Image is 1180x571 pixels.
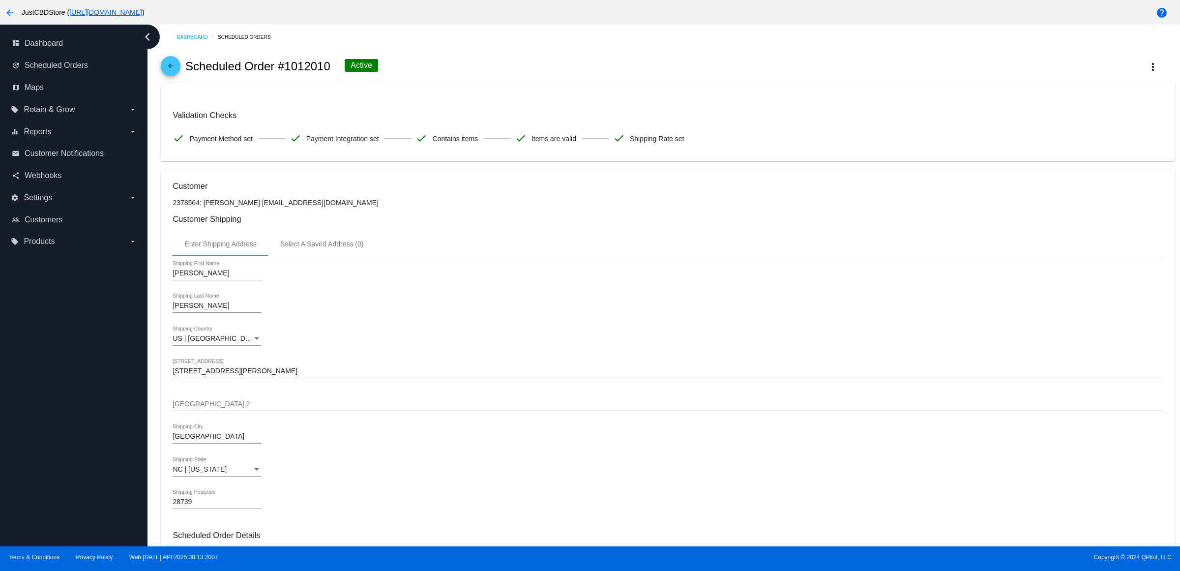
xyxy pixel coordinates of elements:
[12,168,137,183] a: share Webhooks
[11,194,19,202] i: settings
[173,199,1162,207] p: 2378564: [PERSON_NAME] [EMAIL_ADDRESS][DOMAIN_NAME]
[173,270,261,277] input: Shipping First Name
[613,132,625,144] mat-icon: check
[173,465,227,473] span: NC | [US_STATE]
[12,150,20,157] i: email
[177,30,218,45] a: Dashboard
[12,35,137,51] a: dashboard Dashboard
[173,400,1162,408] input: Shipping Street 2
[173,498,261,506] input: Shipping Postcode
[432,128,478,149] span: Contains items
[173,302,261,310] input: Shipping Last Name
[173,367,1162,375] input: Shipping Street 1
[189,128,252,149] span: Payment Method set
[184,240,256,248] div: Enter Shipping Address
[218,30,279,45] a: Scheduled Orders
[12,172,20,180] i: share
[598,554,1172,561] span: Copyright © 2024 QPilot, LLC
[12,80,137,95] a: map Maps
[24,105,75,114] span: Retain & Grow
[1147,61,1159,73] mat-icon: more_vert
[11,128,19,136] i: equalizer
[173,433,261,441] input: Shipping City
[12,39,20,47] i: dashboard
[25,61,88,70] span: Scheduled Orders
[306,128,379,149] span: Payment Integration set
[173,111,1162,120] h3: Validation Checks
[129,238,137,245] i: arrow_drop_down
[531,128,576,149] span: Items are valid
[24,237,55,246] span: Products
[1156,7,1168,19] mat-icon: help
[12,58,137,73] a: update Scheduled Orders
[12,84,20,91] i: map
[173,466,261,474] mat-select: Shipping State
[173,531,1162,540] h3: Scheduled Order Details
[25,215,62,224] span: Customers
[25,39,63,48] span: Dashboard
[11,238,19,245] i: local_offer
[129,106,137,114] i: arrow_drop_down
[129,554,218,561] a: Web:[DATE] API:2025.08.13.2007
[69,8,142,16] a: [URL][DOMAIN_NAME]
[12,146,137,161] a: email Customer Notifications
[173,132,184,144] mat-icon: check
[173,334,260,342] span: US | [GEOGRAPHIC_DATA]
[11,106,19,114] i: local_offer
[280,240,364,248] div: Select A Saved Address (0)
[12,216,20,224] i: people_outline
[12,61,20,69] i: update
[129,194,137,202] i: arrow_drop_down
[140,29,155,45] i: chevron_left
[165,62,177,74] mat-icon: arrow_back
[515,132,527,144] mat-icon: check
[8,554,59,561] a: Terms & Conditions
[173,214,1162,224] h3: Customer Shipping
[76,554,113,561] a: Privacy Policy
[4,7,16,19] mat-icon: arrow_back
[22,8,145,16] span: JustCBDStore ( )
[185,60,330,73] h2: Scheduled Order #1012010
[24,127,51,136] span: Reports
[630,128,684,149] span: Shipping Rate set
[173,335,261,343] mat-select: Shipping Country
[25,149,104,158] span: Customer Notifications
[173,181,1162,191] h3: Customer
[12,212,137,228] a: people_outline Customers
[25,171,61,180] span: Webhooks
[24,193,52,202] span: Settings
[415,132,427,144] mat-icon: check
[25,83,44,92] span: Maps
[345,59,378,72] div: Active
[290,132,301,144] mat-icon: check
[129,128,137,136] i: arrow_drop_down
